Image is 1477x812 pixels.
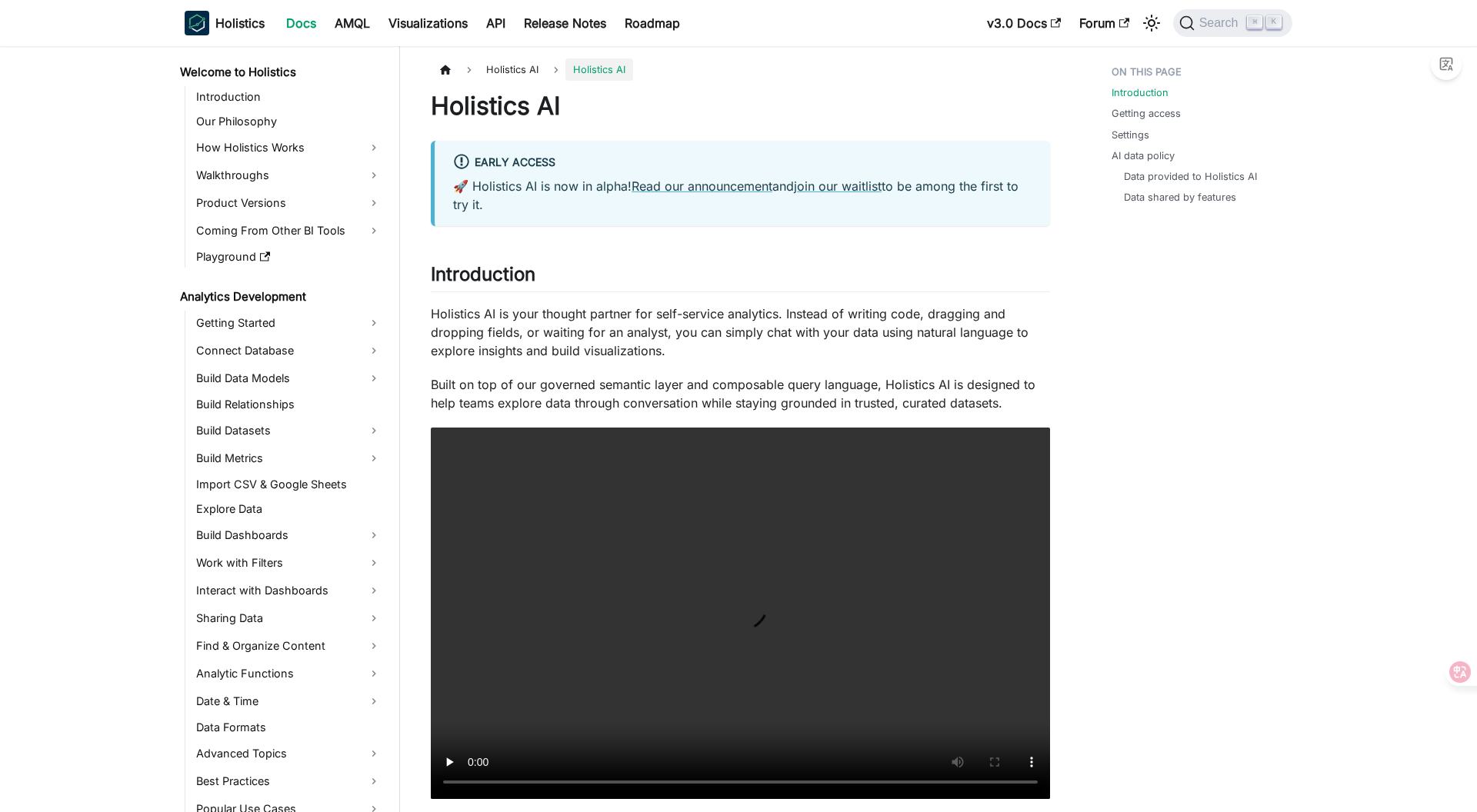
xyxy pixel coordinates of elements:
[192,446,386,471] a: Build Metrics
[431,375,1050,412] p: Built on top of our governed semantic layer and composable query language, Holistics AI is design...
[185,11,265,35] a: HolisticsHolistics
[192,394,386,415] a: Build Relationships
[1139,11,1164,35] button: Switch between dark and light mode (currently light mode)
[192,338,386,363] a: Connect Database
[192,418,386,443] a: Build Datasets
[192,717,386,738] a: Data Formats
[192,163,386,188] a: Walkthroughs
[192,366,386,391] a: Build Data Models
[431,91,1050,121] h1: Holistics AI
[185,11,209,35] img: Holistics
[1266,15,1282,29] kbd: K
[565,58,633,81] span: Holistics AI
[192,311,386,335] a: Getting Started
[632,178,772,194] a: Read our announcement
[453,153,1032,173] div: Early Access
[192,191,386,215] a: Product Versions
[379,11,477,35] a: Visualizations
[1070,11,1139,35] a: Forum
[192,523,386,547] a: Build Dashboards
[192,86,386,108] a: Introduction
[1247,15,1262,29] kbd: ⌘
[277,11,325,35] a: Docs
[431,58,1050,81] nav: Breadcrumbs
[192,111,386,132] a: Our Philosophy
[192,474,386,495] a: Import CSV & Google Sheets
[192,135,386,160] a: How Holistics Works
[1124,190,1236,205] a: Data shared by features
[1112,128,1149,142] a: Settings
[169,46,400,812] nav: Docs sidebar
[175,62,386,83] a: Welcome to Holistics
[478,58,546,81] span: Holistics AI
[325,11,379,35] a: AMQL
[1173,9,1292,37] button: Search (Command+K)
[453,177,1032,214] p: 🚀 Holistics AI is now in alpha! and to be among the first to try it.
[1112,85,1169,100] a: Introduction
[794,178,882,194] a: join our waitlist
[978,11,1070,35] a: v3.0 Docs
[192,606,386,631] a: Sharing Data
[192,634,386,658] a: Find & Organize Content
[215,14,265,32] b: Holistics
[192,741,386,766] a: Advanced Topics
[192,551,386,575] a: Work with Filters
[431,58,460,81] a: Home page
[431,428,1050,799] video: Your browser does not support embedding video, but you can .
[1124,169,1257,184] a: Data provided to Holistics AI
[192,769,386,794] a: Best Practices
[515,11,615,35] a: Release Notes
[1112,106,1181,121] a: Getting access
[192,578,386,603] a: Interact with Dashboards
[192,661,386,686] a: Analytic Functions
[192,246,386,268] a: Playground
[431,263,1050,292] h2: Introduction
[192,498,386,520] a: Explore Data
[192,218,386,243] a: Coming From Other BI Tools
[1112,148,1175,163] a: AI data policy
[477,11,515,35] a: API
[1195,16,1248,30] span: Search
[175,286,386,308] a: Analytics Development
[615,11,689,35] a: Roadmap
[431,304,1050,360] p: Holistics AI is your thought partner for self-service analytics. Instead of writing code, draggin...
[192,689,386,714] a: Date & Time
